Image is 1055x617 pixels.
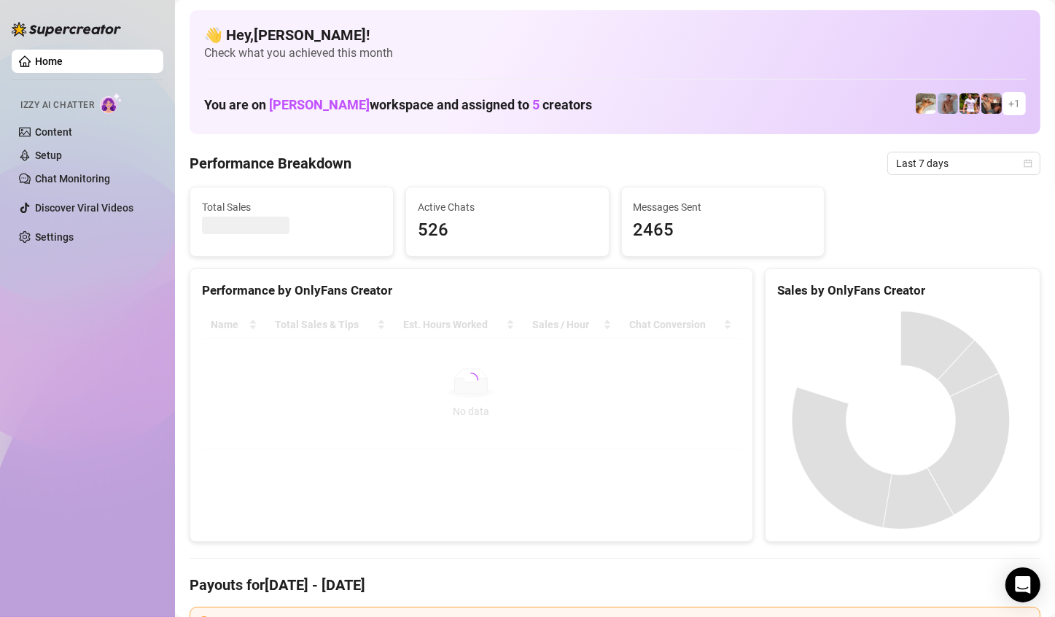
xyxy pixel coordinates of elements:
h4: Payouts for [DATE] - [DATE] [190,575,1040,595]
span: Messages Sent [634,199,813,215]
a: Chat Monitoring [35,173,110,185]
img: AI Chatter [100,93,122,114]
span: Last 7 days [896,152,1032,174]
span: calendar [1024,159,1032,168]
span: 526 [418,217,597,244]
div: Open Intercom Messenger [1005,567,1040,602]
a: Setup [35,150,62,161]
img: logo-BBDzfeDw.svg [12,22,121,36]
span: Izzy AI Chatter [20,98,94,112]
a: Content [35,126,72,138]
img: Hector [959,93,980,114]
a: Settings [35,231,74,243]
h4: Performance Breakdown [190,153,351,174]
a: Home [35,55,63,67]
h1: You are on workspace and assigned to creators [204,97,592,113]
div: Sales by OnlyFans Creator [777,281,1028,300]
span: 5 [532,97,540,112]
img: Osvaldo [981,93,1002,114]
span: loading [463,372,479,388]
div: Performance by OnlyFans Creator [202,281,741,300]
img: Joey [938,93,958,114]
h4: 👋 Hey, [PERSON_NAME] ! [204,25,1026,45]
span: [PERSON_NAME] [269,97,370,112]
span: Active Chats [418,199,597,215]
span: + 1 [1008,96,1020,112]
span: 2465 [634,217,813,244]
span: Check what you achieved this month [204,45,1026,61]
img: Zac [916,93,936,114]
a: Discover Viral Videos [35,202,133,214]
span: Total Sales [202,199,381,215]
